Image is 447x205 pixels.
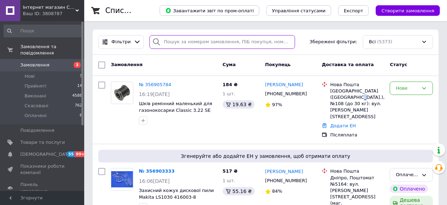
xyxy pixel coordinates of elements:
[111,168,133,190] img: Фото товару
[266,5,331,16] button: Управління статусами
[165,7,254,14] span: Завантажити звіт по пром-оплаті
[223,82,238,87] span: 184 ₴
[20,139,65,146] span: Товари та послуги
[272,102,282,107] span: 97%
[67,151,75,157] span: 55
[369,39,376,45] span: Всі
[25,83,46,89] span: Прийняті
[20,181,65,194] span: Панель управління
[369,8,440,13] a: Створити замовлення
[264,89,308,98] div: [PHONE_NUMBER]
[111,62,142,67] span: Замовлення
[377,39,392,44] span: (5373)
[25,73,35,79] span: Нові
[322,62,374,67] span: Доставка та оплата
[20,151,72,158] span: [DEMOGRAPHIC_DATA]
[4,25,83,37] input: Пошук
[149,35,295,49] input: Пошук за номером замовлення, ПІБ покупця, номером телефону, Email, номером накладної
[80,73,82,79] span: 3
[396,85,419,92] div: Нове
[112,39,131,45] span: Фільтри
[75,103,82,109] span: 762
[20,62,49,68] span: Замовлення
[139,101,212,126] a: Шків ремінний маленький для газонокосарки Classic 3.22 SE AL-KO 22 20 24 7 мм (474256) (474256)
[105,6,176,15] h1: Список замовлень
[330,168,384,174] div: Нова Пошта
[390,62,407,67] span: Статус
[265,168,303,175] a: [PERSON_NAME]
[330,88,384,120] div: [GEOGRAPHIC_DATA] ([GEOGRAPHIC_DATA].), №108 (до 30 кг): вул. [PERSON_NAME][STREET_ADDRESS]
[75,151,86,157] span: 99+
[20,127,54,134] span: Повідомлення
[223,168,238,174] span: 517 ₴
[80,113,82,119] span: 6
[23,4,75,11] span: Інтернет магазин Струмент
[330,123,356,128] a: Додати ЕН
[139,82,171,87] a: № 356905784
[160,5,259,16] button: Завантажити звіт по пром-оплаті
[344,8,363,13] span: Експорт
[265,82,303,88] a: [PERSON_NAME]
[381,8,434,13] span: Створити замовлення
[25,113,47,119] span: Оплачені
[25,103,48,109] span: Скасовані
[20,44,84,56] span: Замовлення та повідомлення
[139,178,170,184] span: 16:06[DATE]
[20,163,65,176] span: Показники роботи компанії
[338,5,369,16] button: Експорт
[310,39,358,45] span: Збережені фільтри:
[264,176,308,185] div: [PHONE_NUMBER]
[77,83,82,89] span: 14
[223,187,255,196] div: 55.16 ₴
[223,62,236,67] span: Cума
[330,132,384,138] div: Післяплата
[390,185,428,193] div: Оплачено
[223,91,235,96] span: 1 шт.
[272,188,282,194] span: 84%
[25,93,46,99] span: Виконані
[72,93,82,99] span: 4588
[272,8,326,13] span: Управління статусами
[139,91,170,97] span: 16:19[DATE]
[139,188,214,200] a: Захисний кожух дискової пили Makita LS1030 416003-8
[74,62,81,68] span: 3
[376,5,440,16] button: Створити замовлення
[265,62,291,67] span: Покупець
[23,11,84,17] div: Ваш ID: 3808787
[223,100,255,109] div: 19.63 ₴
[223,178,235,183] span: 1 шт.
[101,153,430,160] span: Згенеруйте або додайте ЕН у замовлення, щоб отримати оплату
[396,171,419,179] div: Оплачено
[330,82,384,88] div: Нова Пошта
[139,168,175,174] a: № 356903333
[111,82,133,104] a: Фото товару
[111,82,133,104] img: Фото товару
